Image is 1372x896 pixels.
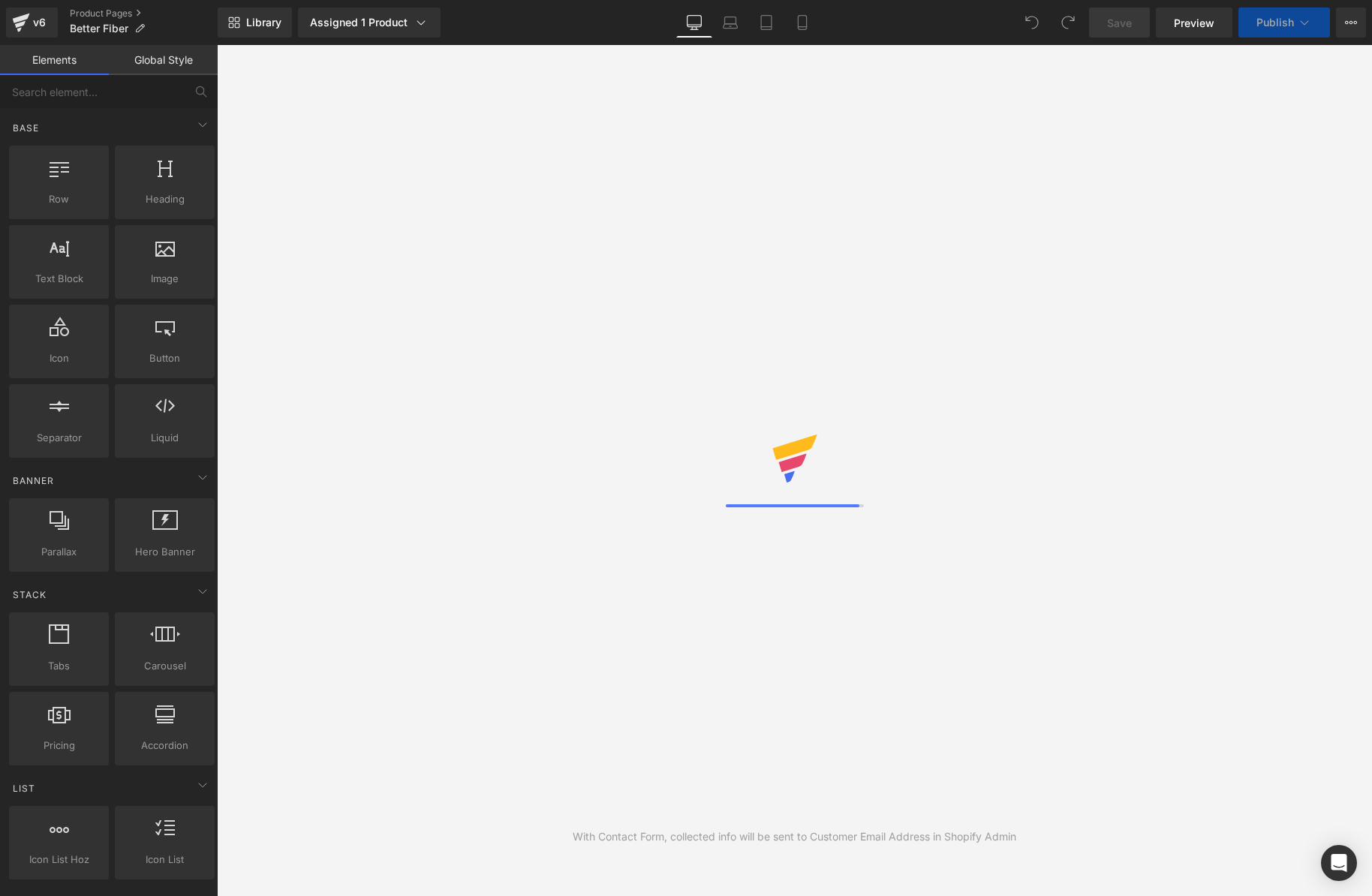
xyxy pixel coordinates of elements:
div: With Contact Form, collected info will be sent to Customer Email Address in Shopify Admin [573,828,1016,845]
span: Publish [1256,17,1294,29]
a: Preview [1156,8,1232,38]
span: List [11,781,37,795]
span: Preview [1174,15,1214,31]
span: Icon List Hoz [14,852,104,867]
span: Row [14,191,104,207]
a: New Library [218,8,292,38]
span: Text Block [14,271,104,287]
a: Mobile [784,8,820,38]
span: Icon List [119,852,210,867]
span: Image [119,271,210,287]
span: Base [11,121,41,135]
span: Tabs [14,658,104,674]
span: Hero Banner [119,544,210,560]
div: Open Intercom Messenger [1321,845,1357,881]
a: Tablet [748,8,784,38]
span: Parallax [14,544,104,560]
span: Icon [14,350,104,366]
span: Stack [11,588,48,602]
span: Liquid [119,430,210,446]
button: Undo [1017,8,1047,38]
button: Redo [1053,8,1083,38]
div: v6 [30,13,49,32]
span: Button [119,350,210,366]
span: Banner [11,474,56,488]
span: Better Fiber [70,23,128,35]
button: More [1336,8,1366,38]
span: Pricing [14,738,104,753]
a: Desktop [676,8,712,38]
span: Save [1107,15,1132,31]
div: Assigned 1 Product [310,15,429,30]
span: Accordion [119,738,210,753]
a: v6 [6,8,58,38]
a: Laptop [712,8,748,38]
span: Carousel [119,658,210,674]
a: Global Style [109,45,218,75]
span: Heading [119,191,210,207]
a: Product Pages [70,8,218,20]
span: Library [246,16,281,29]
span: Separator [14,430,104,446]
button: Publish [1238,8,1330,38]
